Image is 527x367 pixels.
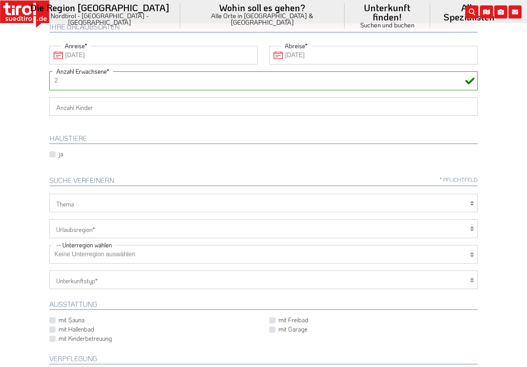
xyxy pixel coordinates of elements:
[59,316,84,324] label: mit Sauna
[354,22,421,28] small: Suchen und buchen
[49,177,478,186] h2: Suche verfeinern
[59,150,63,158] label: ja
[279,325,307,333] label: mit Garage
[189,12,335,25] small: Alle Orte in [GEOGRAPHIC_DATA] & [GEOGRAPHIC_DATA]
[29,12,171,25] small: Nordtirol - [GEOGRAPHIC_DATA] - [GEOGRAPHIC_DATA]
[279,316,308,324] label: mit Freibad
[494,5,507,19] i: Fotogalerie
[59,334,112,343] label: mit Kinderbetreuung
[439,177,478,183] span: * Pflichtfeld
[49,355,478,364] h2: Verpflegung
[59,325,94,333] label: mit Hallenbad
[508,5,522,19] i: Kontakt
[49,135,478,144] h2: HAUSTIERE
[480,5,493,19] i: Karte öffnen
[49,301,478,310] h2: Ausstattung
